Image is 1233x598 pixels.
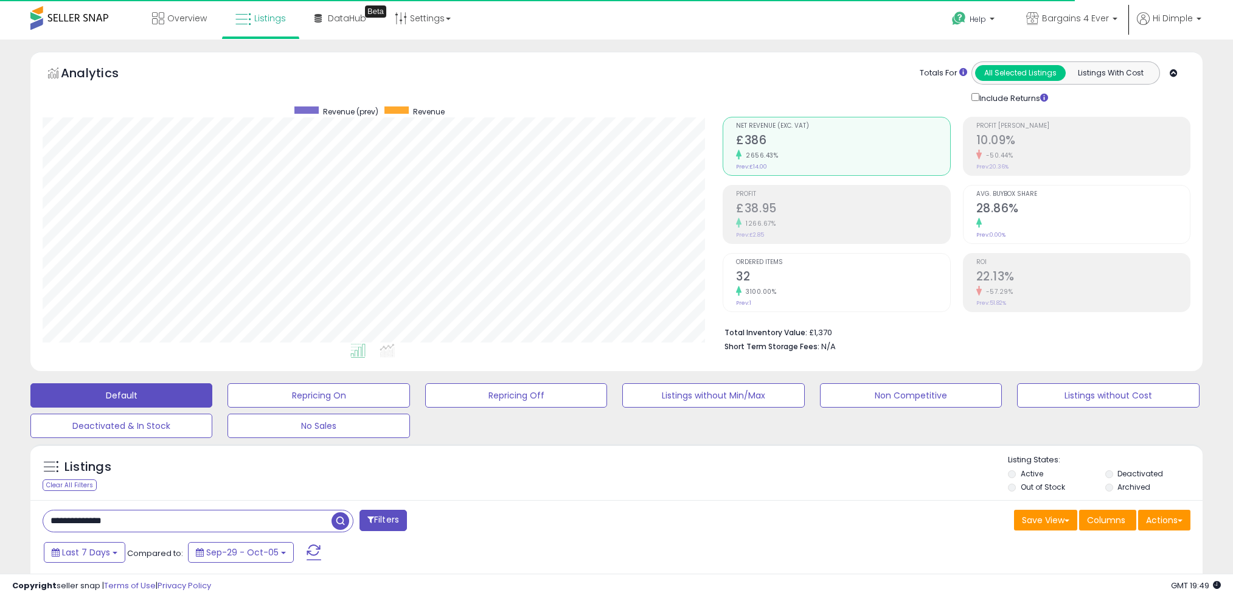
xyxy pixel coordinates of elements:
[158,580,211,591] a: Privacy Policy
[962,91,1063,105] div: Include Returns
[821,341,836,352] span: N/A
[61,64,142,85] h5: Analytics
[951,11,967,26] i: Get Help
[736,231,764,238] small: Prev: £2.85
[425,383,607,408] button: Repricing Off
[942,2,1007,40] a: Help
[976,163,1009,170] small: Prev: 20.36%
[44,542,125,563] button: Last 7 Days
[976,201,1190,218] h2: 28.86%
[254,12,286,24] span: Listings
[976,133,1190,150] h2: 10.09%
[1153,12,1193,24] span: Hi Dimple
[736,163,767,170] small: Prev: £14.00
[736,269,950,286] h2: 32
[167,12,207,24] span: Overview
[43,479,97,491] div: Clear All Filters
[724,327,807,338] b: Total Inventory Value:
[970,14,986,24] span: Help
[976,231,1006,238] small: Prev: 0.00%
[12,580,211,592] div: seller snap | |
[976,191,1190,198] span: Avg. Buybox Share
[976,123,1190,130] span: Profit [PERSON_NAME]
[736,259,950,266] span: Ordered Items
[724,341,819,352] b: Short Term Storage Fees:
[1021,482,1065,492] label: Out of Stock
[1138,510,1190,530] button: Actions
[976,269,1190,286] h2: 22.13%
[227,383,409,408] button: Repricing On
[62,546,110,558] span: Last 7 Days
[1117,468,1163,479] label: Deactivated
[104,580,156,591] a: Terms of Use
[1171,580,1221,591] span: 2025-10-13 19:49 GMT
[1042,12,1109,24] span: Bargains 4 Ever
[736,123,950,130] span: Net Revenue (Exc. VAT)
[736,133,950,150] h2: £386
[365,5,386,18] div: Tooltip anchor
[982,287,1013,296] small: -57.29%
[736,201,950,218] h2: £38.95
[359,510,407,531] button: Filters
[742,219,776,228] small: 1266.67%
[976,299,1006,307] small: Prev: 51.82%
[1065,65,1156,81] button: Listings With Cost
[1087,514,1125,526] span: Columns
[736,191,950,198] span: Profit
[742,287,776,296] small: 3100.00%
[820,383,1002,408] button: Non Competitive
[1137,12,1201,40] a: Hi Dimple
[1117,482,1150,492] label: Archived
[206,546,279,558] span: Sep-29 - Oct-05
[1079,510,1136,530] button: Columns
[30,414,212,438] button: Deactivated & In Stock
[920,68,967,79] div: Totals For
[127,548,183,559] span: Compared to:
[12,580,57,591] strong: Copyright
[742,151,778,160] small: 2656.43%
[413,106,445,117] span: Revenue
[328,12,366,24] span: DataHub
[1021,468,1043,479] label: Active
[724,324,1181,339] li: £1,370
[30,383,212,408] button: Default
[227,414,409,438] button: No Sales
[1008,454,1203,466] p: Listing States:
[622,383,804,408] button: Listings without Min/Max
[976,259,1190,266] span: ROI
[1014,510,1077,530] button: Save View
[975,65,1066,81] button: All Selected Listings
[64,459,111,476] h5: Listings
[188,542,294,563] button: Sep-29 - Oct-05
[323,106,378,117] span: Revenue (prev)
[982,151,1013,160] small: -50.44%
[736,299,751,307] small: Prev: 1
[1017,383,1199,408] button: Listings without Cost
